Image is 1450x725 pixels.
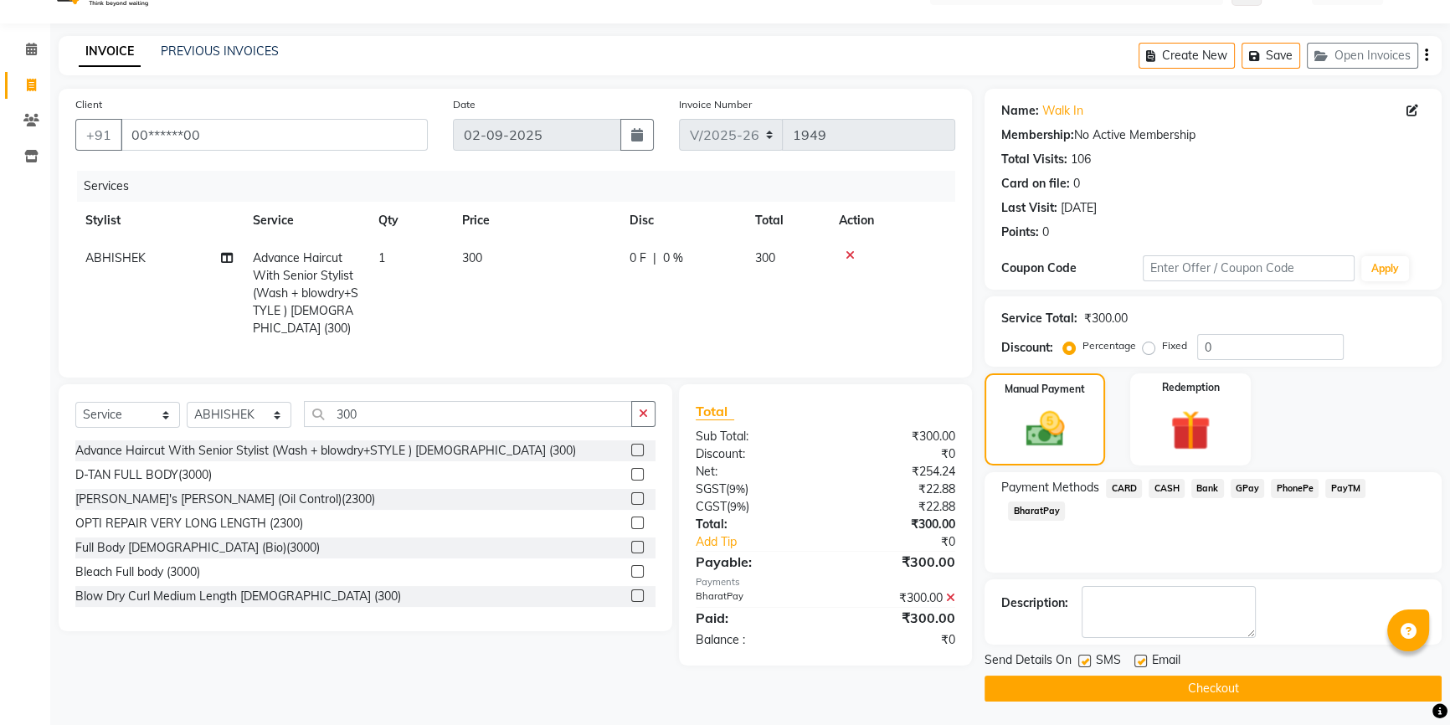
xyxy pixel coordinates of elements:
[75,442,576,460] div: Advance Haircut With Senior Stylist (Wash + blowdry+STYLE ) [DEMOGRAPHIC_DATA] (300)
[1162,338,1187,353] label: Fixed
[825,589,968,607] div: ₹300.00
[825,608,968,628] div: ₹300.00
[683,552,825,572] div: Payable:
[683,481,825,498] div: ( )
[1001,310,1077,327] div: Service Total:
[620,202,745,239] th: Disc
[1001,102,1039,120] div: Name:
[1082,338,1136,353] label: Percentage
[1001,260,1143,277] div: Coupon Code
[1307,43,1418,69] button: Open Invoices
[75,202,243,239] th: Stylist
[75,539,320,557] div: Full Body [DEMOGRAPHIC_DATA] (Bio)(3000)
[1001,339,1053,357] div: Discount:
[745,202,829,239] th: Total
[75,97,102,112] label: Client
[825,516,968,533] div: ₹300.00
[1158,405,1223,455] img: _gift.svg
[75,515,303,532] div: OPTI REPAIR VERY LONG LENGTH (2300)
[1139,43,1235,69] button: Create New
[683,498,825,516] div: ( )
[368,202,452,239] th: Qty
[304,401,632,427] input: Search or Scan
[1061,199,1097,217] div: [DATE]
[849,533,968,551] div: ₹0
[75,466,212,484] div: D-TAN FULL BODY(3000)
[683,428,825,445] div: Sub Total:
[1071,151,1091,168] div: 106
[985,676,1442,702] button: Checkout
[1001,175,1070,193] div: Card on file:
[1073,175,1080,193] div: 0
[85,250,146,265] span: ABHISHEK
[829,202,955,239] th: Action
[1143,255,1355,281] input: Enter Offer / Coupon Code
[825,481,968,498] div: ₹22.88
[683,533,850,551] a: Add Tip
[77,171,968,202] div: Services
[683,631,825,649] div: Balance :
[1152,651,1180,672] span: Email
[1325,479,1365,498] span: PayTM
[75,491,375,508] div: [PERSON_NAME]'s [PERSON_NAME] (Oil Control)(2300)
[161,44,279,59] a: PREVIOUS INVOICES
[755,250,775,265] span: 300
[730,500,746,513] span: 9%
[453,97,476,112] label: Date
[1084,310,1128,327] div: ₹300.00
[683,516,825,533] div: Total:
[1042,224,1049,241] div: 0
[1001,126,1425,144] div: No Active Membership
[1005,382,1085,397] label: Manual Payment
[683,608,825,628] div: Paid:
[1231,479,1265,498] span: GPay
[825,428,968,445] div: ₹300.00
[1242,43,1300,69] button: Save
[683,445,825,463] div: Discount:
[1001,126,1074,144] div: Membership:
[825,552,968,572] div: ₹300.00
[630,249,646,267] span: 0 F
[1001,224,1039,241] div: Points:
[1001,479,1099,496] span: Payment Methods
[1042,102,1083,120] a: Walk In
[1001,151,1067,168] div: Total Visits:
[683,589,825,607] div: BharatPay
[79,37,141,67] a: INVOICE
[1149,479,1185,498] span: CASH
[1001,594,1068,612] div: Description:
[825,498,968,516] div: ₹22.88
[696,481,726,496] span: SGST
[696,403,734,420] span: Total
[729,482,745,496] span: 9%
[825,445,968,463] div: ₹0
[121,119,428,151] input: Search by Name/Mobile/Email/Code
[75,588,401,605] div: Blow Dry Curl Medium Length [DEMOGRAPHIC_DATA] (300)
[683,463,825,481] div: Net:
[1191,479,1224,498] span: Bank
[653,249,656,267] span: |
[1014,407,1077,451] img: _cash.svg
[253,250,358,336] span: Advance Haircut With Senior Stylist (Wash + blowdry+STYLE ) [DEMOGRAPHIC_DATA] (300)
[663,249,683,267] span: 0 %
[1001,199,1057,217] div: Last Visit:
[1162,380,1220,395] label: Redemption
[825,463,968,481] div: ₹254.24
[378,250,385,265] span: 1
[243,202,368,239] th: Service
[462,250,482,265] span: 300
[1271,479,1319,498] span: PhonePe
[1106,479,1142,498] span: CARD
[696,575,956,589] div: Payments
[1096,651,1121,672] span: SMS
[1008,501,1065,521] span: BharatPay
[452,202,620,239] th: Price
[75,119,122,151] button: +91
[1361,256,1409,281] button: Apply
[696,499,727,514] span: CGST
[985,651,1072,672] span: Send Details On
[679,97,752,112] label: Invoice Number
[825,631,968,649] div: ₹0
[75,563,200,581] div: Bleach Full body (3000)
